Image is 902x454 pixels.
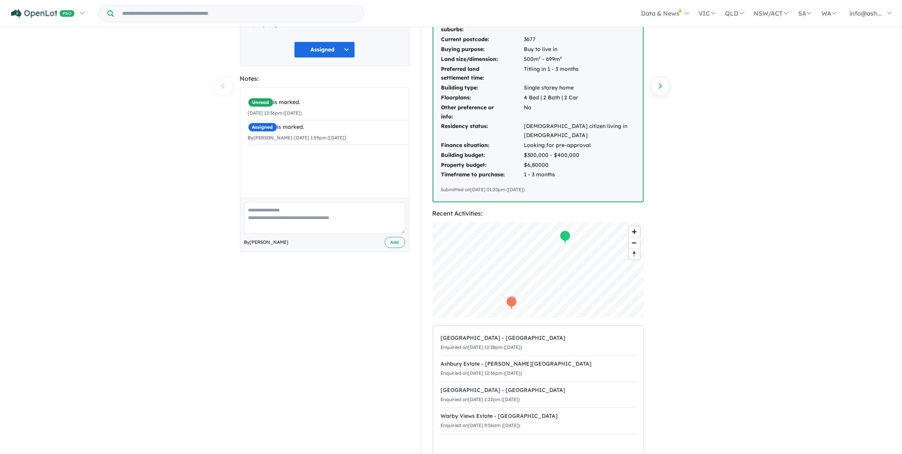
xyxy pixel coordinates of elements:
[441,35,524,45] td: Current postcode:
[506,295,517,309] div: Map marker
[524,103,635,122] td: No
[441,370,522,376] small: Enquiried on [DATE] 12:36pm ([DATE])
[248,98,274,107] span: Unread
[244,238,289,246] span: By [PERSON_NAME]
[441,382,635,408] a: [GEOGRAPHIC_DATA] - [GEOGRAPHIC_DATA]Enquiried on[DATE] 1:22pm ([DATE])
[524,45,635,54] td: Buy to live in
[441,412,635,421] div: Warby Views Estate - [GEOGRAPHIC_DATA]
[441,121,524,141] td: Residency status:
[240,74,409,84] div: Notes:
[441,396,520,402] small: Enquiried on [DATE] 1:22pm ([DATE])
[441,83,524,93] td: Building type:
[441,141,524,150] td: Finance situation:
[524,83,635,93] td: Single storey home
[524,35,635,45] td: 3677
[524,64,635,83] td: Titling in 1 - 3 months
[441,93,524,103] td: Floorplans:
[294,42,355,58] button: Assigned
[433,208,644,219] div: Recent Activities:
[524,160,635,170] td: $6,80000
[433,222,644,318] canvas: Map
[441,45,524,54] td: Buying purpose:
[115,5,362,22] input: Try estate name, suburb, builder or developer
[629,226,640,237] button: Zoom in
[441,160,524,170] td: Property budget:
[441,344,522,350] small: Enquiried on [DATE] 12:38pm ([DATE])
[441,186,635,193] div: Submitted on [DATE] 01:20pm ([DATE])
[559,230,571,244] div: Map marker
[524,54,635,64] td: 500m² - 699m²
[441,334,635,343] div: [GEOGRAPHIC_DATA] - [GEOGRAPHIC_DATA]
[441,360,635,369] div: Ashbury Estate - [PERSON_NAME][GEOGRAPHIC_DATA]
[524,121,635,141] td: [DEMOGRAPHIC_DATA] citizen living in [DEMOGRAPHIC_DATA]
[629,237,640,248] button: Zoom out
[248,98,409,107] div: is marked.
[441,330,635,356] a: [GEOGRAPHIC_DATA] - [GEOGRAPHIC_DATA]Enquiried on[DATE] 12:38pm ([DATE])
[524,93,635,103] td: 4 Bed | 2 Bath | 2 Car
[850,10,882,17] span: info@ash...
[441,170,524,180] td: Timeframe to purchase:
[441,64,524,83] td: Preferred land settlement time:
[441,386,635,395] div: [GEOGRAPHIC_DATA] - [GEOGRAPHIC_DATA]
[441,422,520,428] small: Enquiried on [DATE] 9:56am ([DATE])
[441,103,524,122] td: Other preference or info:
[629,248,640,259] button: Reset bearing to north
[11,9,75,19] img: Openlot PRO Logo White
[441,150,524,160] td: Building budget:
[248,110,302,116] small: [DATE] 12:36pm ([DATE])
[248,123,277,132] span: Assigned
[441,54,524,64] td: Land size/dimension:
[524,150,635,160] td: $300,000 - $400,000
[524,141,635,150] td: Looking for pre-approval
[441,408,635,434] a: Warby Views Estate - [GEOGRAPHIC_DATA]Enquiried on[DATE] 9:56am ([DATE])
[248,135,346,141] small: By [PERSON_NAME] - [DATE] 1:59pm ([DATE])
[506,296,517,310] div: Map marker
[524,170,635,180] td: 1 - 3 months
[248,123,409,132] div: is marked.
[385,237,405,248] button: Add
[441,355,635,382] a: Ashbury Estate - [PERSON_NAME][GEOGRAPHIC_DATA]Enquiried on[DATE] 12:36pm ([DATE])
